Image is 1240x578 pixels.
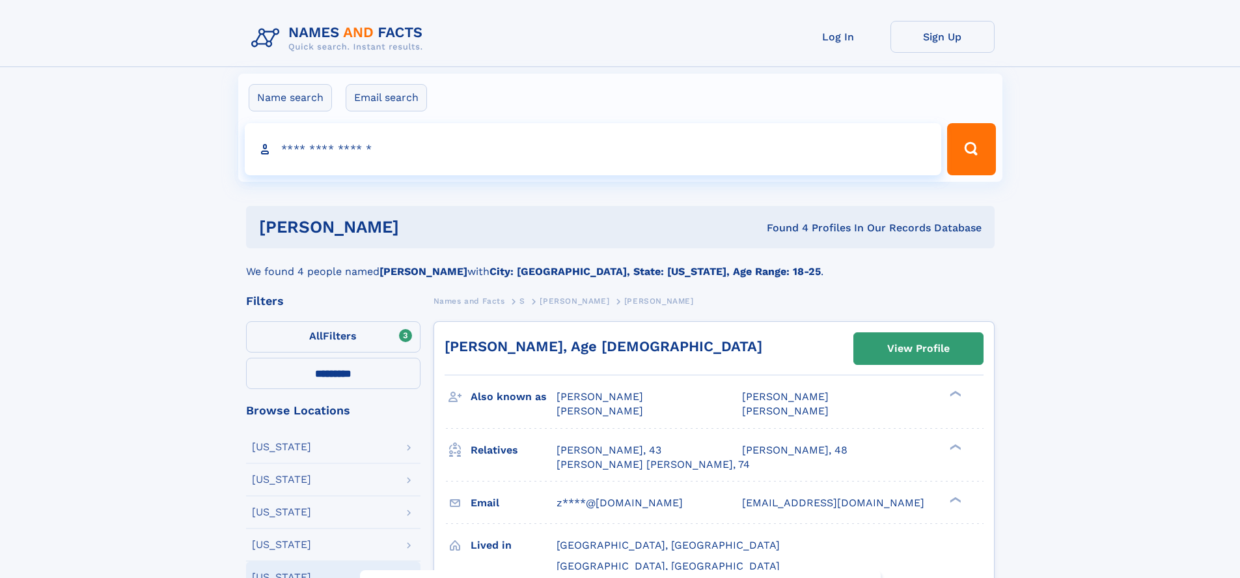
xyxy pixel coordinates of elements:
[434,293,505,309] a: Names and Facts
[309,330,323,342] span: All
[742,443,847,457] a: [PERSON_NAME], 48
[946,442,962,451] div: ❯
[557,457,750,472] a: [PERSON_NAME] [PERSON_NAME], 74
[786,21,890,53] a: Log In
[252,507,311,517] div: [US_STATE]
[557,405,643,417] span: [PERSON_NAME]
[557,443,661,457] a: [PERSON_NAME], 43
[557,390,643,403] span: [PERSON_NAME]
[624,296,694,306] span: [PERSON_NAME]
[946,390,962,398] div: ❯
[252,442,311,452] div: [US_STATE]
[445,338,762,354] a: [PERSON_NAME], Age [DEMOGRAPHIC_DATA]
[557,560,780,572] span: [GEOGRAPHIC_DATA], [GEOGRAPHIC_DATA]
[946,495,962,504] div: ❯
[379,265,467,278] b: [PERSON_NAME]
[854,333,983,364] a: View Profile
[471,439,557,461] h3: Relatives
[246,248,995,280] div: We found 4 people named with .
[583,221,982,235] div: Found 4 Profiles In Our Records Database
[540,293,609,309] a: [PERSON_NAME]
[742,497,924,509] span: [EMAIL_ADDRESS][DOMAIN_NAME]
[519,293,525,309] a: S
[471,534,557,556] h3: Lived in
[557,539,780,551] span: [GEOGRAPHIC_DATA], [GEOGRAPHIC_DATA]
[252,540,311,550] div: [US_STATE]
[471,386,557,408] h3: Also known as
[540,296,609,306] span: [PERSON_NAME]
[947,123,995,175] button: Search Button
[249,84,332,111] label: Name search
[246,321,420,353] label: Filters
[346,84,427,111] label: Email search
[246,405,420,416] div: Browse Locations
[252,474,311,485] div: [US_STATE]
[245,123,942,175] input: search input
[246,295,420,307] div: Filters
[259,219,583,235] h1: [PERSON_NAME]
[890,21,995,53] a: Sign Up
[887,334,950,364] div: View Profile
[246,21,434,56] img: Logo Names and Facts
[742,390,829,403] span: [PERSON_NAME]
[471,492,557,514] h3: Email
[742,405,829,417] span: [PERSON_NAME]
[489,265,821,278] b: City: [GEOGRAPHIC_DATA], State: [US_STATE], Age Range: 18-25
[519,296,525,306] span: S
